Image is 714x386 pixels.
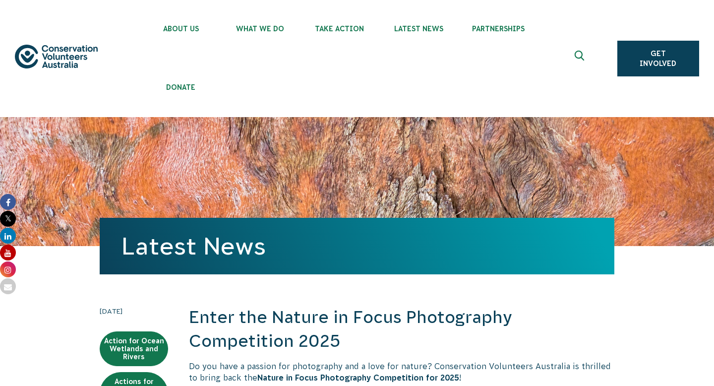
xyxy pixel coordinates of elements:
span: About Us [141,25,221,33]
img: logo.svg [15,45,98,69]
button: Expand search box Close search box [569,47,593,70]
strong: Nature in Focus Photography Competition for 2025 [257,373,459,382]
span: What We Do [221,25,300,33]
span: Partnerships [459,25,538,33]
time: [DATE] [100,306,168,317]
span: Latest News [379,25,459,33]
h2: Enter the Nature in Focus Photography Competition 2025 [189,306,614,353]
span: Expand search box [574,51,587,66]
span: Take Action [300,25,379,33]
a: Latest News [121,233,266,259]
a: Action for Ocean Wetlands and Rivers [100,331,168,366]
span: Donate [141,83,221,91]
p: Do you have a passion for photography and a love for nature? Conservation Volunteers Australia is... [189,361,614,383]
a: Get Involved [617,41,699,76]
